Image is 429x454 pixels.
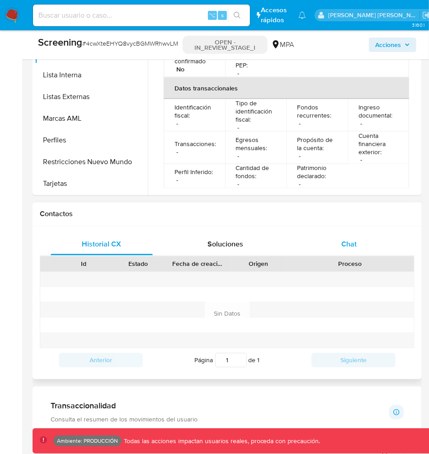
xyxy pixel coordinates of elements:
[369,38,416,52] button: Acciones
[57,439,118,443] p: Ambiente: PRODUCCIÓN
[311,353,396,368] button: Siguiente
[221,11,224,19] span: s
[360,119,362,128] p: -
[238,123,240,132] p: -
[174,103,214,119] p: Identificación fiscal :
[207,239,243,250] span: Soluciones
[176,176,178,184] p: -
[299,152,301,160] p: -
[236,164,276,180] p: Cantidad de fondos :
[298,11,306,19] a: Notificaciones
[35,173,148,194] button: Tarjetas
[341,239,357,250] span: Chat
[238,152,240,160] p: -
[412,21,424,28] span: 3.160.1
[236,99,276,123] p: Tipo de identificación fiscal :
[174,49,215,65] p: PEP confirmado :
[258,356,260,365] span: 1
[236,136,276,152] p: Egresos mensuales :
[183,36,268,54] p: OPEN - IN_REVIEW_STAGE_I
[358,132,398,156] p: Cuenta financiera exterior :
[59,353,143,368] button: Anterior
[35,151,148,173] button: Restricciones Nuevo Mundo
[82,239,121,250] span: Historial CX
[35,108,148,129] button: Marcas AML
[40,210,415,219] h1: Contactos
[172,260,225,269] div: Fecha de creación
[35,86,148,108] button: Listas Externas
[174,140,216,148] p: Transacciones :
[299,119,301,128] p: -
[261,5,290,24] span: Accesos rápidos
[297,164,337,180] p: Patrimonio declarado :
[358,103,398,119] p: Ingreso documental :
[228,9,246,22] button: search-icon
[176,119,178,128] p: -
[292,260,408,269] div: Proceso
[237,260,279,269] div: Origen
[297,136,337,152] p: Propósito de la cuenta :
[82,39,178,48] span: # 4cwXteEHYQ8vycBGMWRhwvLM
[33,9,250,21] input: Buscar usuario o caso...
[328,11,420,19] p: leidy.martinez@mercadolibre.com.co
[38,35,82,49] b: Screening
[195,353,260,368] span: Página de
[209,11,216,19] span: ⌥
[122,437,321,445] p: Todas las acciones impactan usuarios reales, proceda con precaución.
[375,38,401,52] span: Acciones
[299,180,301,189] p: -
[117,260,159,269] div: Estado
[176,65,184,73] p: No
[176,148,178,156] p: -
[174,168,213,176] p: Perfil Inferido :
[271,40,294,50] div: MPA
[35,129,148,151] button: Perfiles
[360,156,362,164] p: -
[238,69,240,77] p: -
[297,103,337,119] p: Fondos recurrentes :
[238,180,240,189] p: -
[35,64,148,86] button: Lista Interna
[62,260,104,269] div: Id
[164,77,409,99] th: Datos transaccionales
